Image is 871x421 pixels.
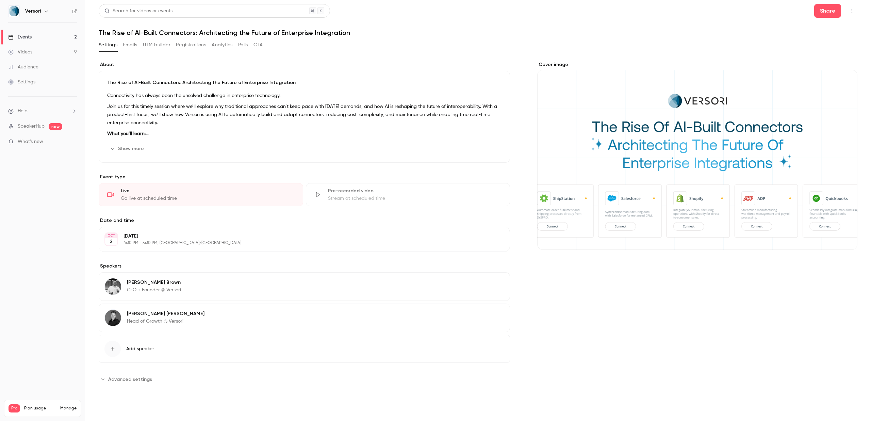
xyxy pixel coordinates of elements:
[176,39,206,50] button: Registrations
[8,34,32,41] div: Events
[8,79,35,85] div: Settings
[99,304,510,332] div: George Goodfellow[PERSON_NAME] [PERSON_NAME]Head of Growth @ Versori
[537,61,857,68] label: Cover image
[99,29,857,37] h1: The Rise of AI-Built Connectors: Architecting the Future of Enterprise Integration
[49,123,62,130] span: new
[238,39,248,50] button: Polls
[105,233,117,238] div: OCT
[121,195,295,202] div: Go live at scheduled time
[212,39,233,50] button: Analytics
[18,108,28,115] span: Help
[99,374,156,385] button: Advanced settings
[9,404,20,412] span: Pro
[124,240,474,246] p: 4:30 PM - 5:30 PM, [GEOGRAPHIC_DATA]/[GEOGRAPHIC_DATA]
[328,195,502,202] div: Stream at scheduled time
[9,6,19,17] img: Versori
[8,64,38,70] div: Audience
[99,217,510,224] label: Date and time
[126,345,154,352] span: Add speaker
[127,287,181,293] p: CEO + Founder @ Versori
[107,143,148,154] button: Show more
[99,374,510,385] section: Advanced settings
[99,61,510,68] label: About
[814,4,841,18] button: Share
[127,310,204,317] p: [PERSON_NAME] [PERSON_NAME]
[25,8,41,15] h6: Versori
[121,188,295,194] div: Live
[99,335,510,363] button: Add speaker
[105,310,121,326] img: George Goodfellow
[127,318,204,325] p: Head of Growth @ Versori
[18,123,45,130] a: SpeakerHub
[107,79,502,86] p: The Rise of AI-Built Connectors: Architecting the Future of Enterprise Integration
[127,279,181,286] p: [PERSON_NAME] Brown
[105,278,121,295] img: Sean Brown
[99,272,510,301] div: Sean Brown[PERSON_NAME] BrownCEO + Founder @ Versori
[99,263,510,270] label: Speakers
[69,139,77,145] iframe: Noticeable Trigger
[306,183,510,206] div: Pre-recorded videoStream at scheduled time
[253,39,263,50] button: CTA
[143,39,170,50] button: UTM builder
[107,92,502,100] p: Connectivity has always been the unsolved challenge in enterprise technology.
[537,61,857,250] section: Cover image
[328,188,502,194] div: Pre-recorded video
[107,131,149,136] strong: What you’ll learn:
[124,233,474,240] p: [DATE]
[99,39,117,50] button: Settings
[108,376,152,383] span: Advanced settings
[104,7,172,15] div: Search for videos or events
[110,238,113,245] p: 2
[8,49,32,55] div: Videos
[99,183,303,206] div: LiveGo live at scheduled time
[107,102,502,127] p: Join us for this timely session where we’ll explore why traditional approaches can’t keep pace wi...
[24,406,56,411] span: Plan usage
[123,39,137,50] button: Emails
[8,108,77,115] li: help-dropdown-opener
[60,406,77,411] a: Manage
[99,174,510,180] p: Event type
[18,138,43,145] span: What's new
